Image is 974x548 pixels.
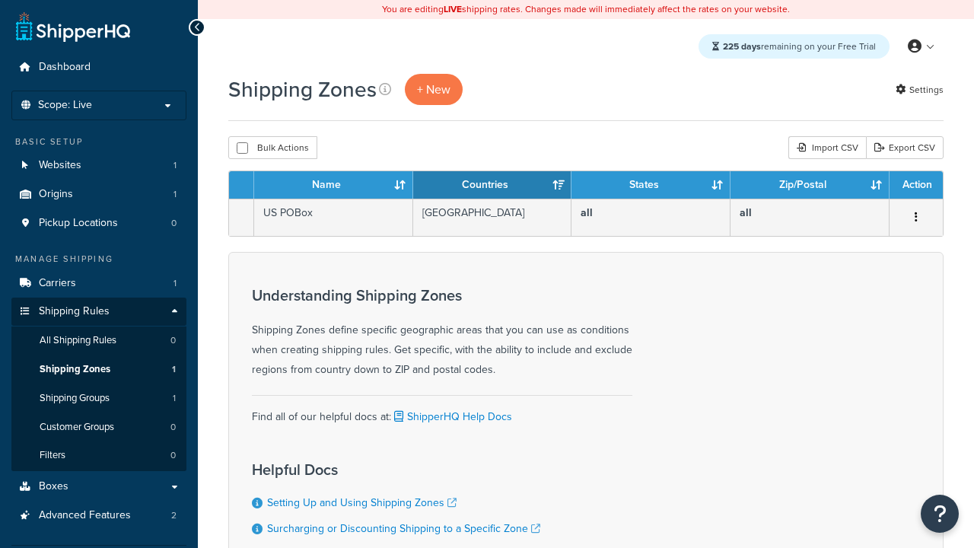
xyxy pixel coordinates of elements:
[11,298,186,326] a: Shipping Rules
[11,327,186,355] a: All Shipping Rules 0
[11,441,186,470] li: Filters
[173,392,176,405] span: 1
[11,384,186,413] li: Shipping Groups
[788,136,866,159] div: Import CSV
[896,79,944,100] a: Settings
[11,473,186,501] a: Boxes
[571,171,730,199] th: States: activate to sort column ascending
[40,449,65,462] span: Filters
[413,199,572,236] td: [GEOGRAPHIC_DATA]
[740,205,752,221] b: all
[11,413,186,441] li: Customer Groups
[170,334,176,347] span: 0
[11,269,186,298] li: Carriers
[11,327,186,355] li: All Shipping Rules
[39,188,73,201] span: Origins
[39,277,76,290] span: Carriers
[40,392,110,405] span: Shipping Groups
[11,413,186,441] a: Customer Groups 0
[11,502,186,530] a: Advanced Features 2
[890,171,943,199] th: Action
[11,253,186,266] div: Manage Shipping
[11,298,186,471] li: Shipping Rules
[252,461,540,478] h3: Helpful Docs
[11,53,186,81] a: Dashboard
[11,135,186,148] div: Basic Setup
[405,74,463,105] a: + New
[254,199,413,236] td: US POBox
[39,159,81,172] span: Websites
[730,171,890,199] th: Zip/Postal: activate to sort column ascending
[11,384,186,413] a: Shipping Groups 1
[170,449,176,462] span: 0
[11,151,186,180] a: Websites 1
[444,2,462,16] b: LIVE
[172,363,176,376] span: 1
[723,40,761,53] strong: 225 days
[16,11,130,42] a: ShipperHQ Home
[11,355,186,384] a: Shipping Zones 1
[11,209,186,237] li: Pickup Locations
[252,287,632,380] div: Shipping Zones define specific geographic areas that you can use as conditions when creating ship...
[11,180,186,209] a: Origins 1
[267,495,457,511] a: Setting Up and Using Shipping Zones
[39,305,110,318] span: Shipping Rules
[267,521,540,537] a: Surcharging or Discounting Shipping to a Specific Zone
[413,171,572,199] th: Countries: activate to sort column ascending
[866,136,944,159] a: Export CSV
[417,81,450,98] span: + New
[40,334,116,347] span: All Shipping Rules
[699,34,890,59] div: remaining on your Free Trial
[11,269,186,298] a: Carriers 1
[11,355,186,384] li: Shipping Zones
[11,441,186,470] a: Filters 0
[391,409,512,425] a: ShipperHQ Help Docs
[11,180,186,209] li: Origins
[252,395,632,427] div: Find all of our helpful docs at:
[173,159,177,172] span: 1
[11,151,186,180] li: Websites
[11,502,186,530] li: Advanced Features
[39,509,131,522] span: Advanced Features
[254,171,413,199] th: Name: activate to sort column ascending
[39,217,118,230] span: Pickup Locations
[228,136,317,159] button: Bulk Actions
[39,61,91,74] span: Dashboard
[38,99,92,112] span: Scope: Live
[921,495,959,533] button: Open Resource Center
[40,363,110,376] span: Shipping Zones
[170,421,176,434] span: 0
[173,188,177,201] span: 1
[171,509,177,522] span: 2
[171,217,177,230] span: 0
[39,480,68,493] span: Boxes
[40,421,114,434] span: Customer Groups
[252,287,632,304] h3: Understanding Shipping Zones
[228,75,377,104] h1: Shipping Zones
[173,277,177,290] span: 1
[581,205,593,221] b: all
[11,209,186,237] a: Pickup Locations 0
